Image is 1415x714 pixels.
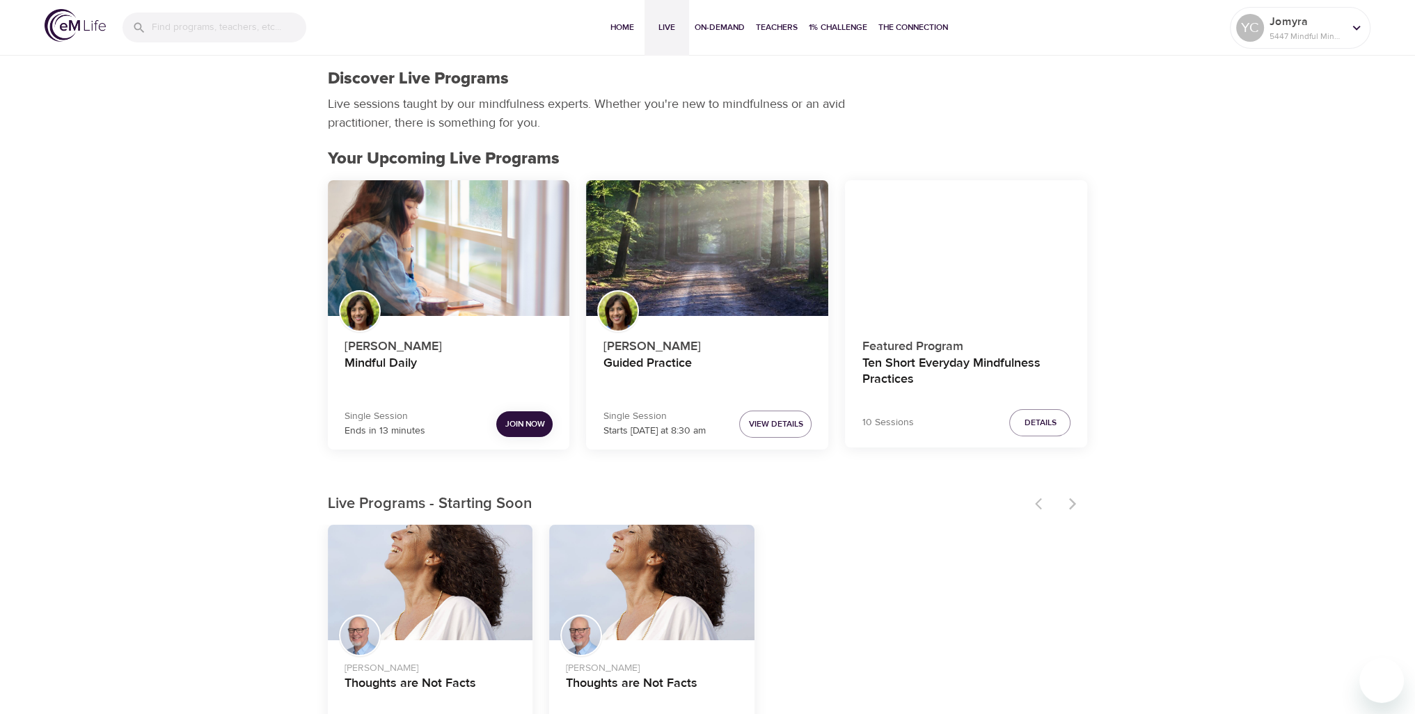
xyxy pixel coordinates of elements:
[695,20,745,35] span: On-Demand
[328,95,850,132] p: Live sessions taught by our mindfulness experts. Whether you're new to mindfulness or an avid pra...
[505,417,544,431] span: Join Now
[739,411,812,438] button: View Details
[1009,409,1070,436] button: Details
[566,676,738,709] h4: Thoughts are Not Facts
[45,9,106,42] img: logo
[152,13,306,42] input: Find programs, teachers, etc...
[1270,13,1343,30] p: Jomyra
[549,525,754,640] button: Thoughts are Not Facts
[328,69,509,89] h1: Discover Live Programs
[878,20,948,35] span: The Connection
[345,356,553,389] h4: Mindful Daily
[603,331,812,356] p: [PERSON_NAME]
[1359,658,1404,703] iframe: Button to launch messaging window
[345,676,516,709] h4: Thoughts are Not Facts
[345,409,425,424] p: Single Session
[1236,14,1264,42] div: YC
[748,417,803,431] span: View Details
[650,20,683,35] span: Live
[345,331,553,356] p: [PERSON_NAME]
[603,409,705,424] p: Single Session
[862,415,913,430] p: 10 Sessions
[1270,30,1343,42] p: 5447 Mindful Minutes
[809,20,867,35] span: 1% Challenge
[328,493,1027,516] p: Live Programs - Starting Soon
[328,180,570,317] button: Mindful Daily
[328,525,533,640] button: Thoughts are Not Facts
[345,424,425,438] p: Ends in 13 minutes
[328,149,1088,169] h2: Your Upcoming Live Programs
[862,356,1070,389] h4: Ten Short Everyday Mindfulness Practices
[845,180,1087,317] button: Ten Short Everyday Mindfulness Practices
[566,656,738,676] p: [PERSON_NAME]
[862,331,1070,356] p: Featured Program
[586,180,828,317] button: Guided Practice
[603,356,812,389] h4: Guided Practice
[603,424,705,438] p: Starts [DATE] at 8:30 am
[606,20,639,35] span: Home
[496,411,553,437] button: Join Now
[756,20,798,35] span: Teachers
[1024,415,1056,430] span: Details
[345,656,516,676] p: [PERSON_NAME]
